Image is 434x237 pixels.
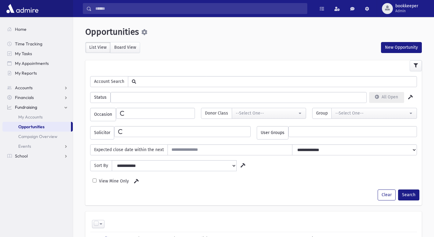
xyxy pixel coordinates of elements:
[5,2,40,15] img: AdmirePro
[381,42,422,53] button: New Opportunity
[236,110,297,116] div: --Select One--
[2,39,73,49] a: Time Tracking
[2,112,73,122] a: My Accounts
[18,143,31,149] span: Events
[2,93,73,102] a: Financials
[201,108,232,119] span: Donor Class
[2,132,73,141] a: Campaign Overview
[18,114,43,120] span: My Accounts
[2,83,73,93] a: Accounts
[312,108,332,119] span: Group
[395,4,418,9] span: bookkeeper
[15,41,42,47] span: Time Tracking
[398,189,419,200] button: Search
[232,108,306,119] button: --Select One--
[2,102,73,112] a: Fundraising
[2,24,73,34] a: Home
[2,68,73,78] a: My Reports
[90,144,168,155] span: Expected close date within the next
[2,122,71,132] a: Opportunities
[331,108,417,119] button: --Select One--
[90,126,114,140] span: Solicitor
[90,76,128,87] span: Account Search
[2,58,73,68] a: My Appointments
[18,134,58,139] span: Campaign Overview
[90,160,112,171] span: Sort By
[110,42,140,53] label: Board View
[15,95,34,100] span: Financials
[15,153,28,159] span: School
[15,70,37,76] span: My Reports
[90,92,111,103] span: Status
[257,126,288,140] span: User Groups
[15,85,33,90] span: Accounts
[2,151,73,161] a: School
[378,189,396,200] button: Clear
[395,9,418,13] span: Admin
[15,104,37,110] span: Fundraising
[18,124,44,129] span: Opportunities
[92,3,307,14] input: Search
[98,179,129,184] span: View Mine Only
[369,92,404,103] button: All Open
[15,61,49,66] span: My Appointments
[93,179,97,182] input: View Mine Only
[85,27,139,37] span: Opportunities
[15,27,26,32] span: Home
[2,49,73,58] a: My Tasks
[15,51,32,56] span: My Tasks
[2,141,73,151] a: Events
[85,42,111,53] label: List View
[90,108,116,121] span: Occasion
[335,110,408,116] div: --Select One--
